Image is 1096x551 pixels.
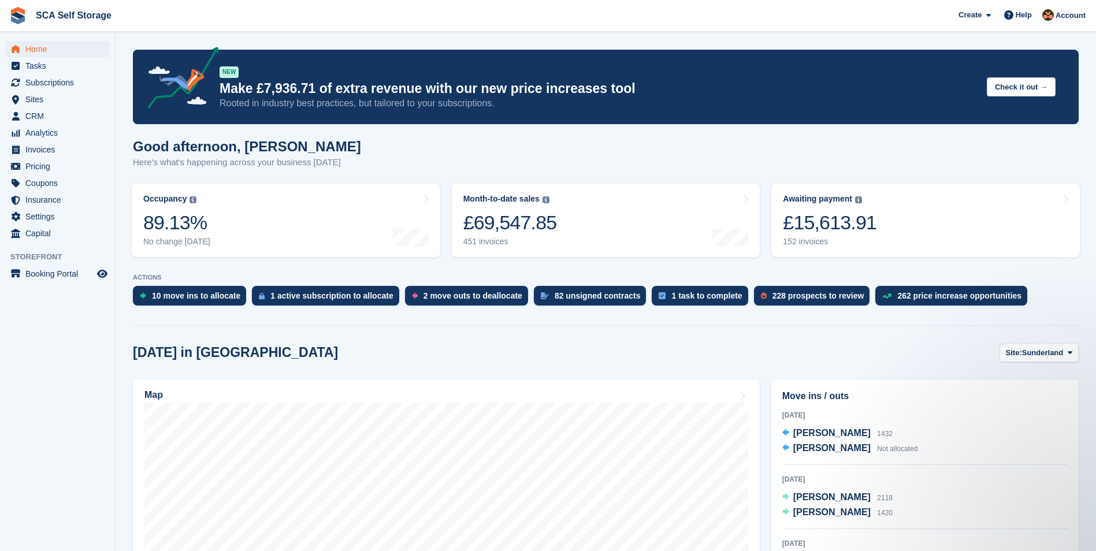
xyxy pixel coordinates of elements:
div: 1 active subscription to allocate [270,291,393,300]
a: [PERSON_NAME] 1420 [782,505,893,520]
a: 228 prospects to review [754,286,876,311]
div: [DATE] [782,538,1068,549]
span: Account [1056,10,1086,21]
a: SCA Self Storage [31,6,116,25]
div: 1 task to complete [671,291,742,300]
span: Not allocated [877,445,917,453]
button: Site: Sunderland [1000,343,1079,362]
div: 262 price increase opportunities [897,291,1021,300]
img: move_ins_to_allocate_icon-fdf77a2bb77ea45bf5b3d319d69a93e2d87916cf1d5bf7949dd705db3b84f3ca.svg [140,292,146,299]
span: CRM [25,108,95,124]
span: Insurance [25,192,95,208]
span: 2118 [877,494,893,502]
a: [PERSON_NAME] Not allocated [782,441,918,456]
a: menu [6,75,109,91]
a: menu [6,58,109,74]
span: Booking Portal [25,266,95,282]
p: Make £7,936.71 of extra revenue with our new price increases tool [220,80,978,97]
h2: Move ins / outs [782,389,1068,403]
button: Check it out → [987,77,1056,96]
span: Sites [25,91,95,107]
h2: [DATE] in [GEOGRAPHIC_DATA] [133,345,338,360]
span: Help [1016,9,1032,21]
a: 2 move outs to deallocate [405,286,534,311]
a: [PERSON_NAME] 1432 [782,426,893,441]
img: move_outs_to_deallocate_icon-f764333ba52eb49d3ac5e1228854f67142a1ed5810a6f6cc68b1a99e826820c5.svg [412,292,418,299]
a: menu [6,91,109,107]
div: No change [DATE] [143,237,210,247]
p: Rooted in industry best practices, but tailored to your subscriptions. [220,97,978,110]
img: icon-info-grey-7440780725fd019a000dd9b08b2336e03edf1995a4989e88bcd33f0948082b44.svg [190,196,196,203]
div: £69,547.85 [463,211,557,234]
div: 228 prospects to review [772,291,864,300]
span: Capital [25,225,95,241]
span: Home [25,41,95,57]
div: Occupancy [143,194,187,204]
span: 1432 [877,430,893,438]
img: task-75834270c22a3079a89374b754ae025e5fb1db73e45f91037f5363f120a921f8.svg [659,292,666,299]
p: Here's what's happening across your business [DATE] [133,156,361,169]
span: [PERSON_NAME] [793,507,871,517]
a: menu [6,158,109,174]
span: Pricing [25,158,95,174]
div: 89.13% [143,211,210,234]
div: £15,613.91 [783,211,876,234]
img: price-adjustments-announcement-icon-8257ccfd72463d97f412b2fc003d46551f7dbcb40ab6d574587a9cd5c0d94... [138,47,219,113]
div: NEW [220,66,239,78]
span: Settings [25,209,95,225]
div: 152 invoices [783,237,876,247]
img: prospect-51fa495bee0391a8d652442698ab0144808aea92771e9ea1ae160a38d050c398.svg [761,292,767,299]
span: Storefront [10,251,115,263]
span: Sunderland [1022,347,1064,359]
a: 10 move ins to allocate [133,286,252,311]
a: menu [6,108,109,124]
a: menu [6,41,109,57]
span: [PERSON_NAME] [793,443,871,453]
a: [PERSON_NAME] 2118 [782,490,893,505]
div: [DATE] [782,410,1068,420]
a: menu [6,125,109,141]
a: 1 active subscription to allocate [252,286,404,311]
a: 1 task to complete [652,286,753,311]
div: 10 move ins to allocate [152,291,240,300]
span: Subscriptions [25,75,95,91]
a: Occupancy 89.13% No change [DATE] [132,184,440,257]
a: Preview store [95,267,109,281]
img: icon-info-grey-7440780725fd019a000dd9b08b2336e03edf1995a4989e88bcd33f0948082b44.svg [543,196,549,203]
span: 1420 [877,509,893,517]
a: Month-to-date sales £69,547.85 451 invoices [452,184,760,257]
span: Invoices [25,142,95,158]
div: 82 unsigned contracts [555,291,641,300]
img: icon-info-grey-7440780725fd019a000dd9b08b2336e03edf1995a4989e88bcd33f0948082b44.svg [855,196,862,203]
span: [PERSON_NAME] [793,492,871,502]
div: Awaiting payment [783,194,852,204]
span: Site: [1006,347,1022,359]
div: Month-to-date sales [463,194,540,204]
span: [PERSON_NAME] [793,428,871,438]
a: menu [6,225,109,241]
a: 82 unsigned contracts [534,286,652,311]
a: menu [6,175,109,191]
img: stora-icon-8386f47178a22dfd0bd8f6a31ec36ba5ce8667c1dd55bd0f319d3a0aa187defe.svg [9,7,27,24]
a: menu [6,192,109,208]
div: 451 invoices [463,237,557,247]
div: [DATE] [782,474,1068,485]
h2: Map [144,390,163,400]
a: menu [6,142,109,158]
h1: Good afternoon, [PERSON_NAME] [133,139,361,154]
img: Sarah Race [1042,9,1054,21]
p: ACTIONS [133,274,1079,281]
img: contract_signature_icon-13c848040528278c33f63329250d36e43548de30e8caae1d1a13099fd9432cc5.svg [541,292,549,299]
a: Awaiting payment £15,613.91 152 invoices [771,184,1080,257]
span: Coupons [25,175,95,191]
span: Tasks [25,58,95,74]
a: menu [6,209,109,225]
span: Create [958,9,982,21]
a: 262 price increase opportunities [875,286,1033,311]
img: active_subscription_to_allocate_icon-d502201f5373d7db506a760aba3b589e785aa758c864c3986d89f69b8ff3... [259,292,265,300]
a: menu [6,266,109,282]
div: 2 move outs to deallocate [423,291,522,300]
img: price_increase_opportunities-93ffe204e8149a01c8c9dc8f82e8f89637d9d84a8eef4429ea346261dce0b2c0.svg [882,293,891,299]
span: Analytics [25,125,95,141]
